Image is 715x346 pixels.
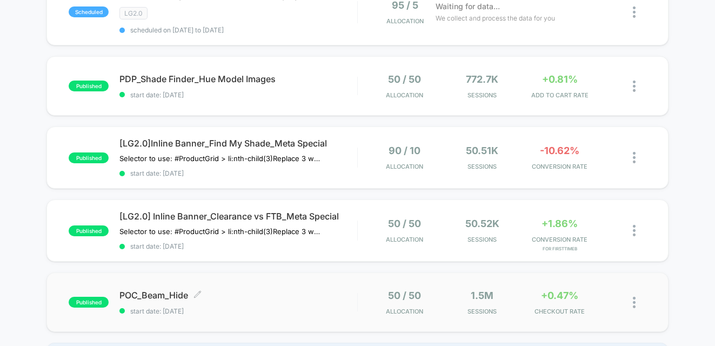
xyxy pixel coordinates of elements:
span: Allocation [386,163,423,170]
img: close [633,297,636,308]
span: Sessions [446,308,518,315]
span: We collect and process the data for you [436,13,555,23]
span: scheduled [69,6,109,17]
span: for FirstTimeB [524,246,596,251]
span: Sessions [446,91,518,99]
span: [LG2.0]Inline Banner_Find My Shade_Meta Special [119,138,357,149]
span: published [69,297,109,308]
span: start date: [DATE] [119,242,357,250]
span: published [69,152,109,163]
span: 772.7k [466,74,498,85]
span: Allocation [386,308,423,315]
span: Selector to use: #ProductGrid > li:nth-child(3)Replace 3 with the block number﻿Copy the widget ID... [119,154,320,163]
span: Allocation [386,91,423,99]
span: Waiting for data... [436,1,500,12]
span: Allocation [386,17,424,25]
span: +0.81% [542,74,578,85]
span: 50.52k [465,218,499,229]
span: Sessions [446,236,518,243]
span: LG2.0 [119,7,148,19]
span: +0.47% [541,290,578,301]
span: CHECKOUT RATE [524,308,596,315]
span: Allocation [386,236,423,243]
img: close [633,81,636,92]
span: 50 / 50 [388,74,421,85]
span: scheduled on [DATE] to [DATE] [119,26,357,34]
img: close [633,152,636,163]
span: 50 / 50 [388,290,421,301]
span: Sessions [446,163,518,170]
span: start date: [DATE] [119,307,357,315]
span: published [69,81,109,91]
span: start date: [DATE] [119,169,357,177]
span: 50 / 50 [388,218,421,229]
span: Selector to use: #ProductGrid > li:nth-child(3)Replace 3 with the block number﻿Copy the widget ID... [119,227,320,236]
span: published [69,225,109,236]
span: +1.86% [542,218,578,229]
img: close [633,6,636,18]
span: -10.62% [540,145,579,156]
span: CONVERSION RATE [524,163,596,170]
span: ADD TO CART RATE [524,91,596,99]
span: CONVERSION RATE [524,236,596,243]
span: 90 / 10 [389,145,420,156]
span: [LG2.0] Inline Banner_Clearance vs FTB_Meta Special [119,211,357,222]
span: 50.51k [466,145,498,156]
span: start date: [DATE] [119,91,357,99]
span: 1.5M [471,290,493,301]
span: PDP_Shade Finder_Hue Model Images [119,74,357,84]
span: POC_Beam_Hide [119,290,357,301]
img: close [633,225,636,236]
